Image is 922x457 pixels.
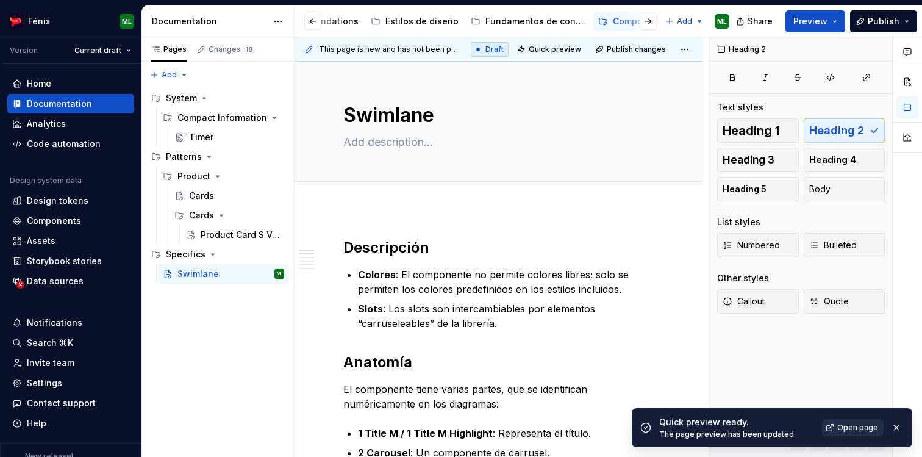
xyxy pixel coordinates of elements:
[809,239,857,251] span: Bulleted
[170,128,289,147] a: Timer
[7,114,134,134] a: Analytics
[785,10,845,32] button: Preview
[723,154,774,166] span: Heading 3
[146,67,192,84] button: Add
[189,190,214,202] div: Cards
[146,88,289,284] div: Page tree
[122,16,132,26] div: ML
[341,101,652,130] textarea: Swimlane
[868,15,899,27] span: Publish
[27,337,73,349] div: Search ⌘K
[358,303,383,315] strong: Slots
[529,45,581,54] span: Quick preview
[730,10,781,32] button: Share
[27,397,96,409] div: Contact support
[343,238,654,257] h2: Descripción
[9,14,23,29] img: c22002f0-c20a-4db5-8808-0be8483c155a.png
[7,373,134,393] a: Settings
[717,101,763,113] div: Text styles
[166,92,197,104] div: System
[170,206,289,225] div: Cards
[27,215,81,227] div: Components
[662,13,707,30] button: Add
[10,46,38,56] div: Version
[143,9,501,34] div: Page tree
[166,248,205,261] div: Specifics
[343,382,654,411] p: El componente tiene varias partes, que se identifican numéricamente en los diagramas:
[28,15,50,27] div: Fénix
[837,423,878,433] span: Open page
[27,138,101,150] div: Code automation
[717,16,727,26] div: ML
[717,177,799,201] button: Heading 5
[319,45,461,54] span: This page is new and has not been published yet.
[358,426,654,441] p: : Representa el título.
[850,10,917,32] button: Publish
[10,176,82,185] div: Design system data
[27,77,51,90] div: Home
[677,16,692,26] span: Add
[7,231,134,251] a: Assets
[177,170,210,182] div: Product
[804,148,885,172] button: Heading 4
[466,12,591,31] a: Fundamentos de contenido
[809,183,831,195] span: Body
[809,154,856,166] span: Heading 4
[152,15,267,27] div: Documentation
[385,15,459,27] div: Estilos de diseño
[7,74,134,93] a: Home
[485,15,586,27] div: Fundamentos de contenido
[7,94,134,113] a: Documentation
[613,15,673,27] div: Componentes
[27,377,62,389] div: Settings
[804,289,885,314] button: Quote
[659,416,815,428] div: Quick preview ready.
[723,124,780,137] span: Heading 1
[804,233,885,257] button: Bulleted
[607,45,666,54] span: Publish changes
[277,268,282,280] div: ML
[7,353,134,373] a: Invite team
[485,45,504,54] span: Draft
[27,417,46,430] div: Help
[717,216,760,228] div: List styles
[158,167,289,186] div: Product
[27,98,92,110] div: Documentation
[717,118,799,143] button: Heading 1
[7,191,134,211] a: Design tokens
[162,70,177,80] span: Add
[7,394,134,413] button: Contact support
[7,313,134,333] button: Notifications
[181,225,289,245] a: Product Card S Vertical
[27,255,102,267] div: Storybook stories
[158,264,289,284] a: SwimlaneML
[343,353,654,372] h2: Anatomía
[513,41,587,58] button: Quick preview
[27,275,84,287] div: Data sources
[593,12,677,31] a: Componentes
[170,186,289,206] a: Cards
[7,134,134,154] a: Code automation
[591,41,671,58] button: Publish changes
[358,427,493,439] strong: 1 Title M / 1 Title M Highlight
[717,272,769,284] div: Other styles
[27,235,55,247] div: Assets
[201,229,282,241] div: Product Card S Vertical
[366,12,463,31] a: Estilos de diseño
[723,295,765,308] span: Callout
[358,301,654,331] p: : Los slots son intercambiables por elementos “carruseleables” de la librería.
[809,295,849,308] span: Quote
[793,15,827,27] span: Preview
[723,239,780,251] span: Numbered
[146,147,289,167] div: Patterns
[358,268,396,281] strong: Colores
[804,177,885,201] button: Body
[723,183,767,195] span: Heading 5
[146,245,289,264] div: Specifics
[151,45,187,54] div: Pages
[7,211,134,231] a: Components
[243,45,255,54] span: 18
[2,8,139,34] button: FénixML
[7,333,134,353] button: Search ⌘K
[659,430,815,439] div: The page preview has been updated.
